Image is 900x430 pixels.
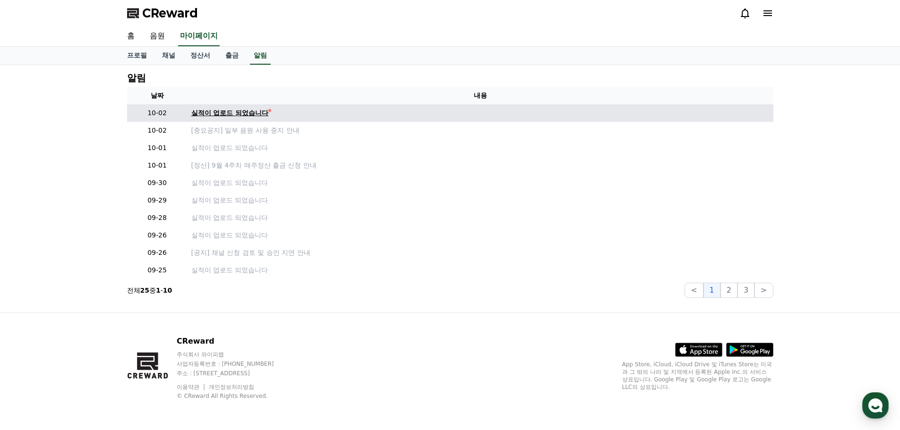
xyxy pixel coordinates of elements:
[131,265,184,275] p: 09-25
[127,73,146,83] h4: 알림
[177,336,292,347] p: CReward
[3,299,62,323] a: 홈
[720,283,737,298] button: 2
[188,87,773,104] th: 내용
[177,351,292,358] p: 주식회사 와이피랩
[131,213,184,223] p: 09-28
[177,392,292,400] p: © CReward All Rights Reserved.
[622,361,773,391] p: App Store, iCloud, iCloud Drive 및 iTunes Store는 미국과 그 밖의 나라 및 지역에서 등록된 Apple Inc.의 서비스 상표입니다. Goo...
[142,6,198,21] span: CReward
[177,384,206,390] a: 이용약관
[146,313,157,321] span: 설정
[177,370,292,377] p: 주소 : [STREET_ADDRESS]
[191,178,770,188] a: 실적이 업로드 되었습니다
[127,87,188,104] th: 날짜
[163,287,172,294] strong: 10
[191,230,770,240] a: 실적이 업로드 되었습니다
[191,143,770,153] a: 실적이 업로드 되었습니다
[86,314,98,321] span: 대화
[178,26,220,46] a: 마이페이지
[122,299,181,323] a: 설정
[209,384,254,390] a: 개인정보처리방침
[131,160,184,170] p: 10-01
[131,248,184,258] p: 09-26
[120,26,142,46] a: 홈
[191,195,770,205] a: 실적이 업로드 되었습니다
[131,108,184,118] p: 10-02
[191,213,770,223] a: 실적이 업로드 되었습니다
[685,283,703,298] button: <
[191,108,770,118] a: 실적이 업로드 되었습니다
[131,230,184,240] p: 09-26
[131,178,184,188] p: 09-30
[62,299,122,323] a: 대화
[142,26,172,46] a: 음원
[131,143,184,153] p: 10-01
[120,47,154,65] a: 프로필
[191,248,770,258] a: [공지] 채널 신청 검토 및 승인 지연 안내
[191,126,770,135] a: [중요공지] 일부 음원 사용 중지 안내
[30,313,35,321] span: 홈
[191,265,770,275] a: 실적이 업로드 되었습니다
[177,360,292,368] p: 사업자등록번호 : [PHONE_NUMBER]
[183,47,218,65] a: 정산서
[154,47,183,65] a: 채널
[127,286,172,295] p: 전체 중 -
[737,283,754,298] button: 3
[191,160,770,170] a: [정산] 9월 4주차 매주정산 출금 신청 안내
[131,126,184,135] p: 10-02
[131,195,184,205] p: 09-29
[754,283,773,298] button: >
[218,47,246,65] a: 출금
[191,108,269,118] div: 실적이 업로드 되었습니다
[250,47,271,65] a: 알림
[140,287,149,294] strong: 25
[127,6,198,21] a: CReward
[703,283,720,298] button: 1
[156,287,161,294] strong: 1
